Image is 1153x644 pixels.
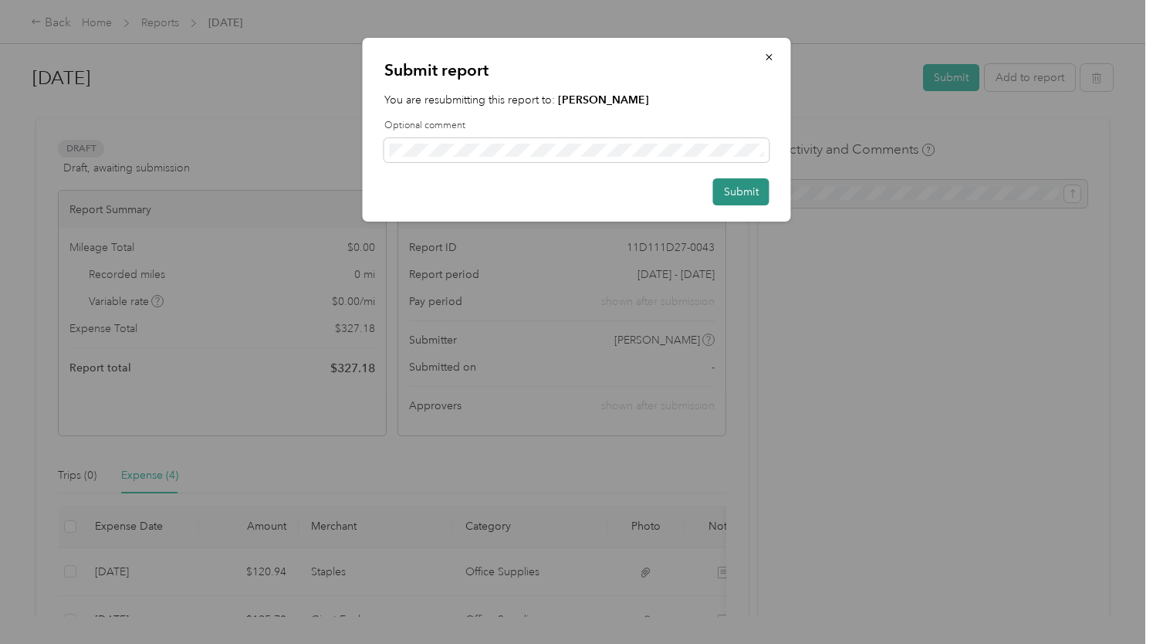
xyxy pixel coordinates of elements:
[384,59,769,81] p: Submit report
[384,119,769,133] label: Optional comment
[1067,558,1153,644] iframe: Everlance-gr Chat Button Frame
[558,93,649,107] strong: [PERSON_NAME]
[713,178,769,205] button: Submit
[384,92,769,108] p: You are resubmitting this report to:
